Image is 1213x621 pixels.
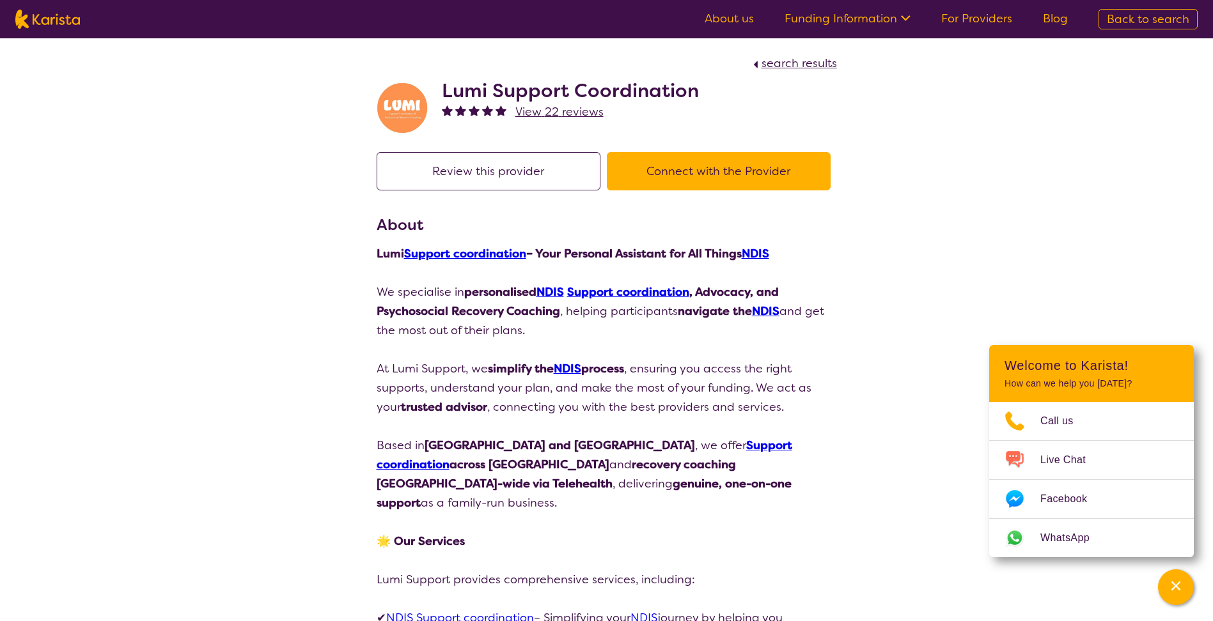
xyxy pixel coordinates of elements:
img: fullstar [482,105,493,116]
a: Connect with the Provider [607,164,837,179]
a: Review this provider [377,164,607,179]
span: Live Chat [1040,450,1101,470]
img: fullstar [442,105,453,116]
a: NDIS [536,284,564,300]
a: Support coordination [404,246,526,261]
strong: across [GEOGRAPHIC_DATA] [377,438,792,472]
strong: trusted advisor [401,399,487,415]
a: NDIS [742,246,769,261]
img: rybwu2dtdo40a3tyd2no.jpg [377,82,428,134]
img: fullstar [496,105,506,116]
a: NDIS [554,361,581,376]
span: Call us [1040,411,1089,431]
img: fullstar [455,105,466,116]
button: Review this provider [377,152,600,190]
p: We specialise in , helping participants and get the most out of their plans. [377,282,837,340]
strong: simplify the process [488,361,624,376]
strong: Lumi – Your Personal Assistant for All Things [377,246,769,261]
button: Connect with the Provider [607,152,831,190]
a: Support coordination [377,438,792,472]
strong: personalised , Advocacy, and Psychosocial Recovery Coaching [377,284,779,319]
p: Based in , we offer and , delivering as a family-run business. [377,436,837,512]
p: At Lumi Support, we , ensuring you access the right supports, understand your plan, and make the ... [377,359,837,417]
strong: [GEOGRAPHIC_DATA] and [GEOGRAPHIC_DATA] [425,438,695,453]
a: NDIS [752,303,779,319]
a: View 22 reviews [515,102,604,121]
a: search results [750,56,837,71]
div: Channel Menu [989,345,1194,557]
a: For Providers [941,11,1012,26]
p: How can we help you [DATE]? [1005,378,1178,389]
a: Funding Information [785,11,911,26]
span: WhatsApp [1040,528,1105,548]
a: About us [705,11,754,26]
ul: Choose channel [989,402,1194,557]
p: Lumi Support provides comprehensive services, including: [377,570,837,589]
h2: Lumi Support Coordination [442,79,699,102]
a: Back to search [1099,9,1198,29]
strong: 🌟 Our Services [377,533,465,549]
h2: Welcome to Karista! [1005,358,1178,373]
a: Support coordination [567,284,689,300]
strong: navigate the [678,303,779,319]
h3: About [377,213,837,236]
a: Web link opens in a new tab. [989,519,1194,557]
span: Facebook [1040,489,1102,509]
a: Blog [1043,11,1068,26]
img: fullstar [469,105,480,116]
span: View 22 reviews [515,104,604,119]
span: search results [762,56,837,71]
button: Channel Menu [1158,569,1194,605]
span: Back to search [1107,11,1189,27]
img: Karista logo [15,10,80,29]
